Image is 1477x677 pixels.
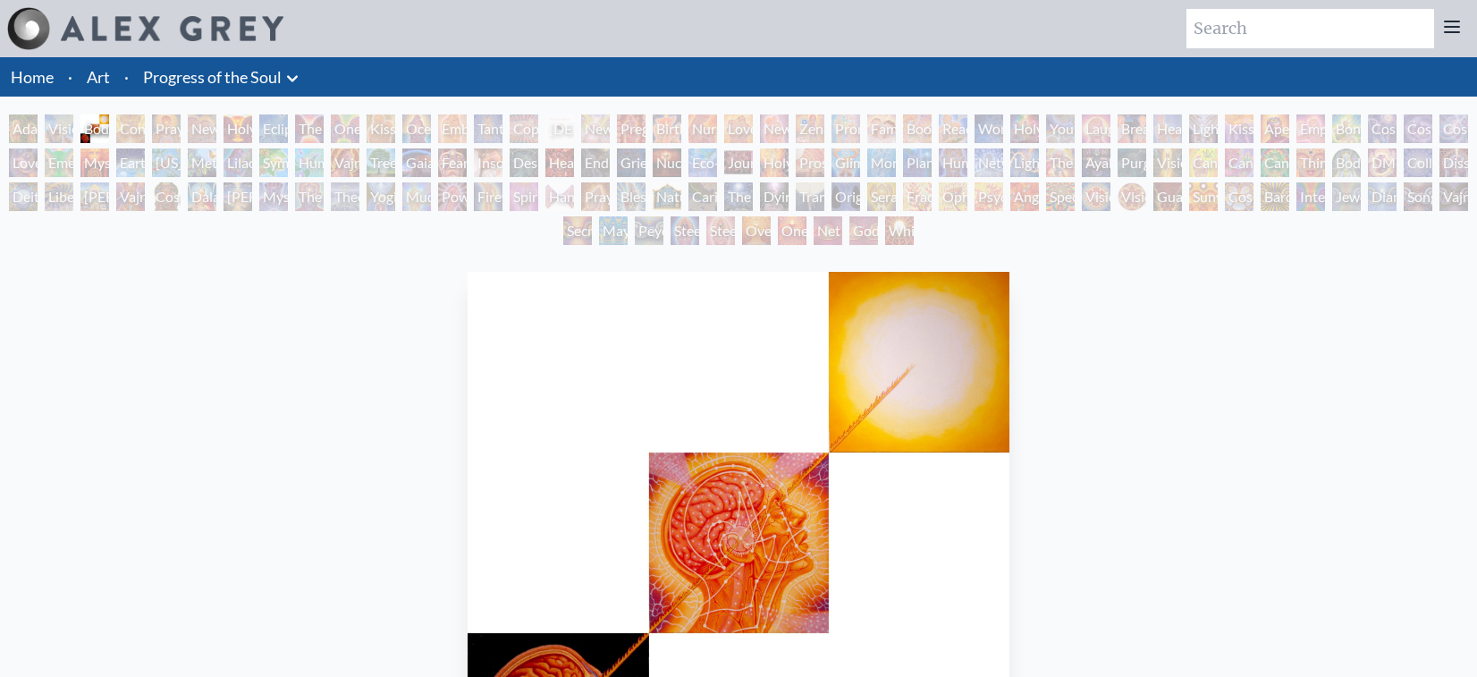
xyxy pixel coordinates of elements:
div: Vision Crystal Tondo [1118,182,1146,211]
div: Aperture [1261,114,1289,143]
div: Nature of Mind [653,182,681,211]
div: Grieving [617,148,646,177]
div: Vajra Horse [331,148,359,177]
div: Steeplehead 2 [706,216,735,245]
div: Transfiguration [796,182,824,211]
div: Newborn [581,114,610,143]
div: Nursing [688,114,717,143]
div: Metamorphosis [188,148,216,177]
div: The Soul Finds It's Way [724,182,753,211]
div: Symbiosis: Gall Wasp & Oak Tree [259,148,288,177]
div: Mysteriosa 2 [80,148,109,177]
div: Deities & Demons Drinking from the Milky Pool [9,182,38,211]
div: Sunyata [1189,182,1218,211]
div: Mayan Being [599,216,628,245]
div: Cosmic Lovers [1439,114,1468,143]
div: Liberation Through Seeing [45,182,73,211]
div: Nuclear Crucifixion [653,148,681,177]
div: The Seer [295,182,324,211]
div: Collective Vision [1404,148,1432,177]
div: Dying [760,182,789,211]
div: New Man New Woman [188,114,216,143]
div: Ophanic Eyelash [939,182,967,211]
div: Lightweaver [1189,114,1218,143]
div: Seraphic Transport Docking on the Third Eye [867,182,896,211]
div: Eco-Atlas [688,148,717,177]
div: Laughing Man [1082,114,1110,143]
div: New Family [760,114,789,143]
div: Dissectional Art for Tool's Lateralus CD [1439,148,1468,177]
div: Love Circuit [724,114,753,143]
div: Vajra Being [1439,182,1468,211]
div: Healing [1153,114,1182,143]
div: Song of Vajra Being [1404,182,1432,211]
div: Peyote Being [635,216,663,245]
div: Adam & Eve [9,114,38,143]
div: Praying [152,114,181,143]
div: Holy Fire [760,148,789,177]
div: Cosmic Artist [1404,114,1432,143]
a: Art [87,64,110,89]
div: Kissing [367,114,395,143]
li: · [61,57,80,97]
div: Earth Energies [116,148,145,177]
div: White Light [885,216,914,245]
div: Networks [975,148,1003,177]
div: One Taste [331,114,359,143]
a: Home [11,67,54,87]
div: Dalai Lama [188,182,216,211]
div: Mystic Eye [259,182,288,211]
div: One [778,216,806,245]
div: Vision Tree [1153,148,1182,177]
div: Pregnancy [617,114,646,143]
div: Prostration [796,148,824,177]
div: [PERSON_NAME] [224,182,252,211]
div: Birth [653,114,681,143]
div: Human Geometry [939,148,967,177]
div: Journey of the Wounded Healer [724,148,753,177]
div: Blessing Hand [617,182,646,211]
div: Wonder [975,114,1003,143]
div: Godself [849,216,878,245]
div: Original Face [831,182,860,211]
div: Tantra [474,114,502,143]
div: Theologue [331,182,359,211]
div: Holy Family [1010,114,1039,143]
div: Cosmic [DEMOGRAPHIC_DATA] [152,182,181,211]
div: Promise [831,114,860,143]
div: Kiss of the [MEDICAL_DATA] [1225,114,1253,143]
div: Planetary Prayers [903,148,932,177]
div: Oversoul [742,216,771,245]
a: Progress of the Soul [143,64,282,89]
div: Mudra [402,182,431,211]
input: Search [1186,9,1434,48]
div: Tree & Person [367,148,395,177]
div: Emerald Grail [45,148,73,177]
div: Steeplehead 1 [671,216,699,245]
div: Monochord [867,148,896,177]
div: Net of Being [814,216,842,245]
div: Vajra Guru [116,182,145,211]
div: Fractal Eyes [903,182,932,211]
div: Spirit Animates the Flesh [510,182,538,211]
div: Vision Crystal [1082,182,1110,211]
div: Reading [939,114,967,143]
div: Visionary Origin of Language [45,114,73,143]
div: The Kiss [295,114,324,143]
div: Love is a Cosmic Force [9,148,38,177]
div: Psychomicrograph of a Fractal Paisley Cherub Feather Tip [975,182,1003,211]
div: Ayahuasca Visitation [1082,148,1110,177]
div: Contemplation [116,114,145,143]
div: Boo-boo [903,114,932,143]
div: Lilacs [224,148,252,177]
div: DMT - The Spirit Molecule [1368,148,1397,177]
div: Lightworker [1010,148,1039,177]
li: · [117,57,136,97]
div: Firewalking [474,182,502,211]
div: Third Eye Tears of Joy [1296,148,1325,177]
div: Body/Mind as a Vibratory Field of Energy [1332,148,1361,177]
div: Caring [688,182,717,211]
div: Eclipse [259,114,288,143]
div: Cannabacchus [1261,148,1289,177]
div: Zena Lotus [796,114,824,143]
